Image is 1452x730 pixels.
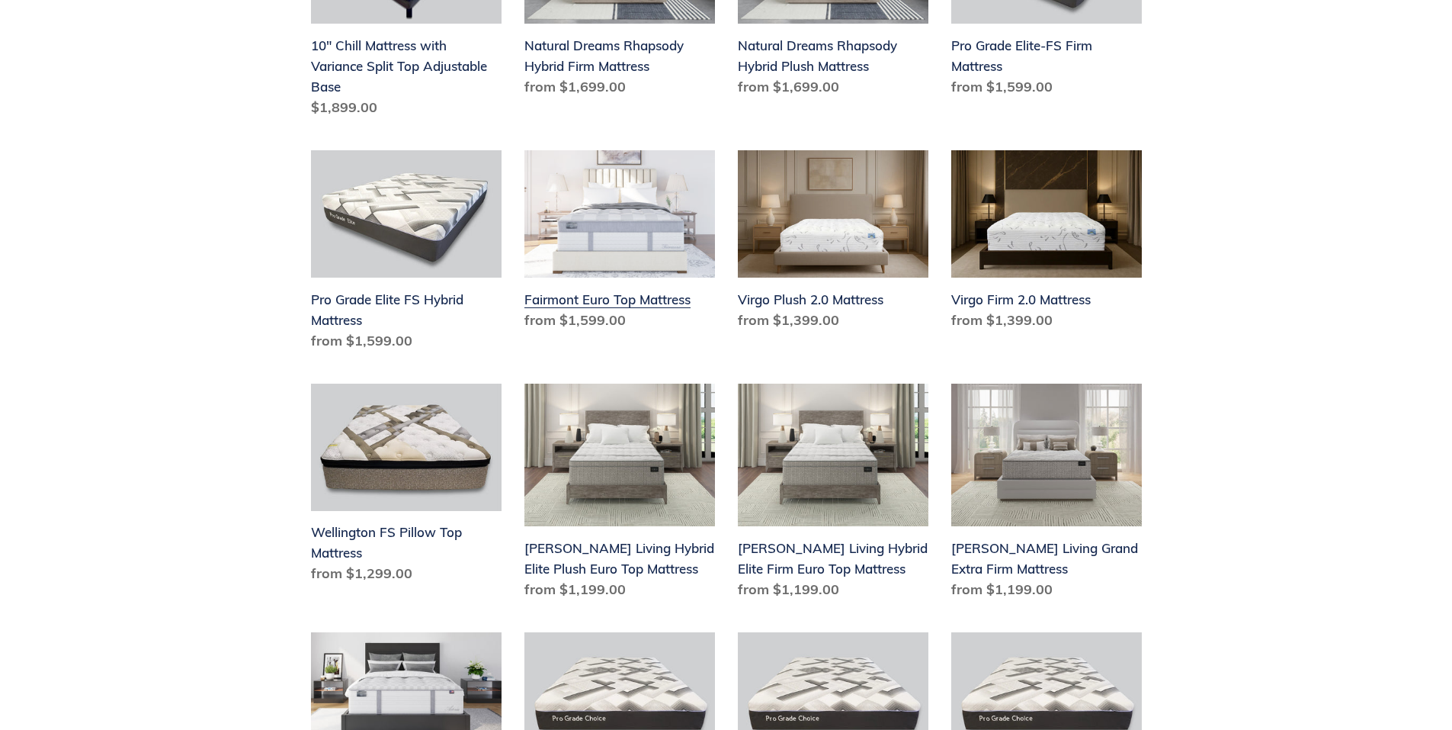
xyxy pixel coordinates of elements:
[738,384,928,606] a: Scott Living Hybrid Elite Firm Euro Top Mattress
[311,384,502,590] a: Wellington FS Pillow Top Mattress
[951,384,1142,606] a: Scott Living Grand Extra Firm Mattress
[524,150,715,336] a: Fairmont Euro Top Mattress
[311,150,502,357] a: Pro Grade Elite FS Hybrid Mattress
[738,150,928,336] a: Virgo Plush 2.0 Mattress
[951,150,1142,336] a: Virgo Firm 2.0 Mattress
[524,384,715,606] a: Scott Living Hybrid Elite Plush Euro Top Mattress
